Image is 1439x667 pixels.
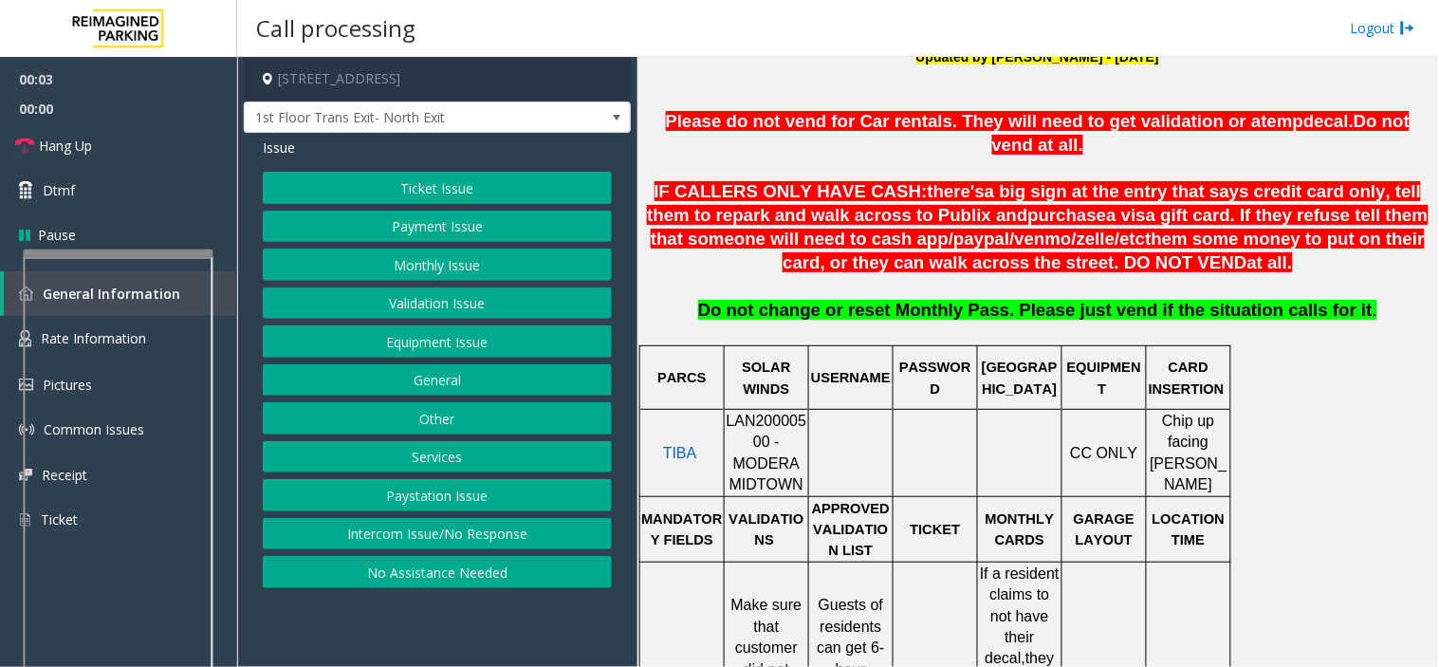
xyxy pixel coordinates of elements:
button: No Assistance Needed [263,556,612,588]
button: Ticket Issue [263,172,612,204]
button: Intercom Issue/No Response [263,518,612,550]
span: Do not change or reset Monthly Pass. Please just vend if the situation calls for it [698,300,1373,320]
span: / [1072,229,1077,249]
button: Paystation Issue [263,479,612,511]
span: PASSWORD [899,360,971,396]
img: 'icon' [19,287,33,301]
span: LOCATION TIME [1153,511,1229,547]
span: Dtmf [43,180,75,200]
span: MANDATORY FIELDS [641,511,722,547]
span: venmo [1015,229,1072,250]
span: MONTHLY CARDS [986,511,1059,547]
span: paypal [953,229,1009,250]
button: Services [263,441,612,473]
span: them some money to put on their card, or they can walk across the street. DO NOT VEND [783,229,1425,272]
img: 'icon' [19,511,31,528]
button: General [263,364,612,397]
span: / [1009,229,1014,249]
span: Pause [38,225,76,245]
span: TIBA [663,445,697,461]
span: temp [1262,111,1304,131]
span: VALIDATIONS [729,511,804,547]
span: there's [928,181,985,201]
a: General Information [4,271,237,316]
span: TICKET [911,522,961,537]
a: TIBA [663,446,697,461]
span: a big sign at the entry that says credit card only, tell them to repark and walk across to Publix... [647,181,1421,225]
span: purchase [1028,205,1107,225]
img: logout [1400,18,1415,38]
span: EQUIPMENT [1067,360,1141,396]
span: , [1022,650,1025,666]
a: Logout [1351,18,1415,38]
button: Validation Issue [263,287,612,320]
button: Payment Issue [263,211,612,243]
span: Issue [263,138,295,157]
span: at all. [1247,252,1293,272]
img: 'icon' [19,422,34,437]
span: Do not vend at all. [992,111,1411,155]
span: 1st Floor Trans Exit- North Exit [245,102,553,133]
img: 'icon' [19,330,31,347]
button: Equipment Issue [263,325,612,358]
span: Chip up facing [PERSON_NAME] [1151,413,1227,492]
span: decal. [1303,111,1354,131]
span: CARD INSERTION [1149,360,1225,396]
span: LAN20000500 - MODERA MIDTOWN [727,413,807,492]
span: . [1373,300,1377,320]
img: 'icon' [19,379,33,391]
span: Hang Up [39,136,92,156]
span: / [1115,229,1119,249]
span: [GEOGRAPHIC_DATA] [982,360,1058,396]
h4: [STREET_ADDRESS] [244,57,631,102]
span: etc [1120,229,1146,250]
font: pdated by [PERSON_NAME] - [DATE] [916,49,1159,65]
button: Monthly Issue [263,249,612,281]
span: PARCS [657,370,706,385]
span: If a resident claims to not have their decal [980,565,1063,667]
h3: Call processing [247,5,425,51]
span: GARAGE LAYOUT [1074,511,1138,547]
span: CC ONLY [1070,445,1137,461]
span: IF CALLERS ONLY HAVE CASH: [655,181,928,201]
font: U [916,47,926,65]
span: Please do not vend for Car rentals. They will need to get validation or a [666,111,1262,131]
span: USERNAME [811,370,891,385]
span: SOLAR WINDS [742,360,794,396]
img: 'icon' [19,469,32,481]
span: APPROVED VALIDATION LIST [812,501,894,559]
button: Other [263,402,612,435]
span: zelle [1077,229,1115,250]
